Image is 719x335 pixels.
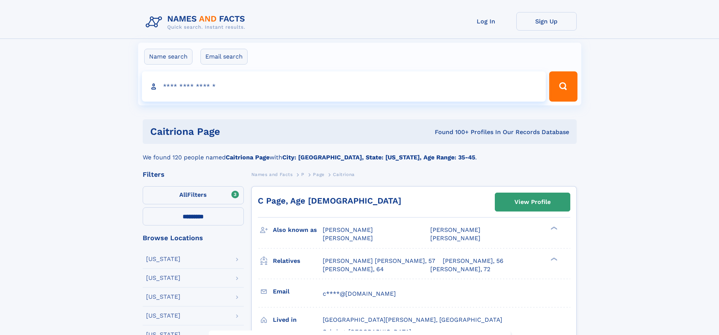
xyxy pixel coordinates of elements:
a: Names and Facts [251,170,293,179]
a: [PERSON_NAME], 72 [430,265,490,273]
input: search input [142,71,546,102]
div: View Profile [514,193,551,211]
div: Browse Locations [143,235,244,241]
b: Caitriona Page [226,154,269,161]
label: Email search [200,49,248,65]
b: City: [GEOGRAPHIC_DATA], State: [US_STATE], Age Range: 35-45 [282,154,475,161]
h3: Also known as [273,224,323,236]
a: Log In [456,12,516,31]
div: [US_STATE] [146,294,180,300]
span: [PERSON_NAME] [323,235,373,242]
a: View Profile [495,193,570,211]
a: C Page, Age [DEMOGRAPHIC_DATA] [258,196,401,205]
button: Search Button [549,71,577,102]
a: [PERSON_NAME] [PERSON_NAME], 57 [323,257,435,265]
h1: Caitriona Page [150,127,328,136]
a: [PERSON_NAME], 56 [443,257,503,265]
div: ❯ [549,226,558,231]
span: [PERSON_NAME] [323,226,373,233]
h3: Email [273,285,323,298]
div: [US_STATE] [146,313,180,319]
h3: Lived in [273,313,323,326]
label: Name search [144,49,192,65]
span: Caitriona [333,172,354,177]
div: We found 120 people named with . [143,144,577,162]
h3: Relatives [273,255,323,267]
img: Logo Names and Facts [143,12,251,32]
div: [US_STATE] [146,256,180,262]
span: All [179,191,187,198]
a: Sign Up [516,12,577,31]
a: P [301,170,305,179]
span: Page [313,172,324,177]
span: P [301,172,305,177]
div: [US_STATE] [146,275,180,281]
span: [PERSON_NAME] [430,235,480,242]
span: [GEOGRAPHIC_DATA][PERSON_NAME], [GEOGRAPHIC_DATA] [323,316,502,323]
div: ❯ [549,256,558,261]
label: Filters [143,186,244,204]
span: [PERSON_NAME] [430,226,480,233]
a: [PERSON_NAME], 64 [323,265,384,273]
a: Page [313,170,324,179]
div: Filters [143,171,244,178]
div: Found 100+ Profiles In Our Records Database [327,128,569,136]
